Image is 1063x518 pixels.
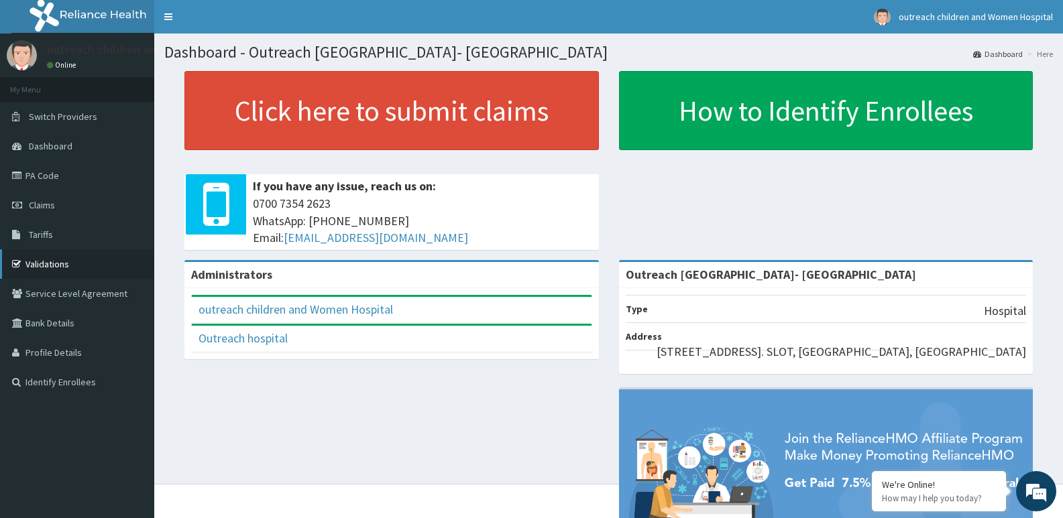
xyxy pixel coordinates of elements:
h1: Dashboard - Outreach [GEOGRAPHIC_DATA]- [GEOGRAPHIC_DATA] [164,44,1053,61]
p: outreach children and Women Hospital [47,44,251,56]
span: Switch Providers [29,111,97,123]
li: Here [1024,48,1053,60]
a: How to Identify Enrollees [619,71,1033,150]
span: Dashboard [29,140,72,152]
span: Claims [29,199,55,211]
span: outreach children and Women Hospital [899,11,1053,23]
a: [EMAIL_ADDRESS][DOMAIN_NAME] [284,230,468,245]
img: User Image [7,40,37,70]
strong: Outreach [GEOGRAPHIC_DATA]- [GEOGRAPHIC_DATA] [626,267,916,282]
p: [STREET_ADDRESS]. SLOT, [GEOGRAPHIC_DATA], [GEOGRAPHIC_DATA] [657,343,1026,361]
a: Online [47,60,79,70]
b: Address [626,330,662,342]
a: Dashboard [973,48,1023,60]
p: How may I help you today? [882,493,996,504]
b: Administrators [191,267,272,282]
div: We're Online! [882,478,996,491]
b: If you have any issue, reach us on: [253,178,436,194]
a: Click here to submit claims [184,71,599,150]
a: Outreach hospital [199,330,288,346]
img: User Image [874,9,891,25]
p: Hospital [984,302,1026,320]
span: Tariffs [29,229,53,241]
span: 0700 7354 2623 WhatsApp: [PHONE_NUMBER] Email: [253,195,592,247]
b: Type [626,303,648,315]
a: outreach children and Women Hospital [199,302,393,317]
